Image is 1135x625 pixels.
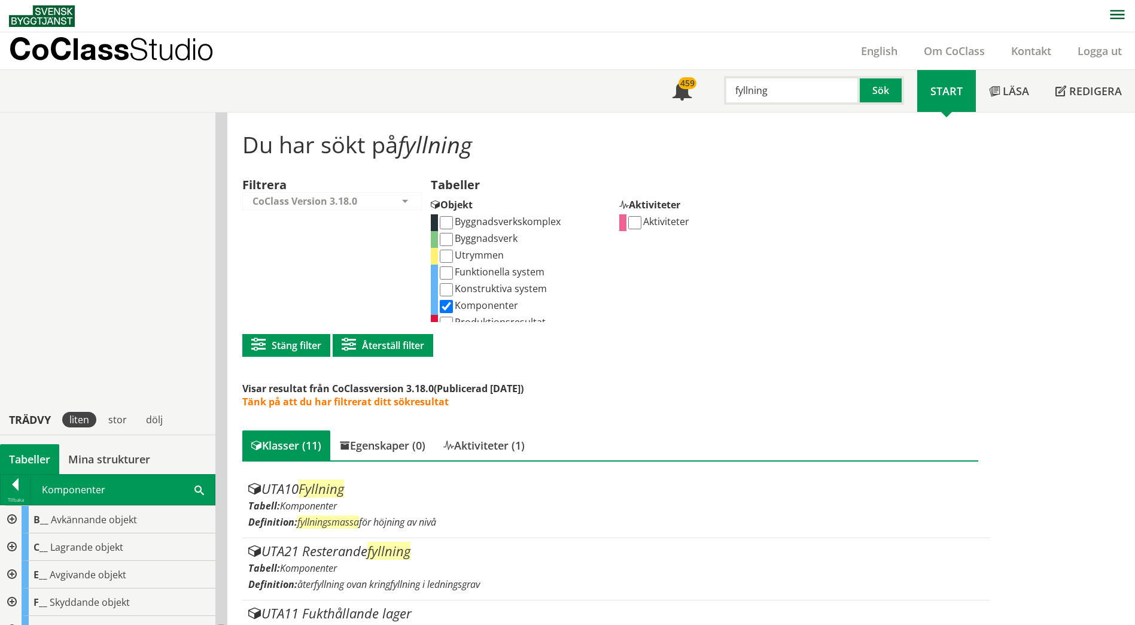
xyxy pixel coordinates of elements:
button: Sök [860,76,904,105]
button: Stäng filter [242,334,330,357]
a: Logga ut [1064,44,1135,58]
label: Komponenter [438,299,518,312]
span: återfyllning ovan kringfyllning i ledningsgrav [297,578,480,591]
a: English [848,44,911,58]
a: CoClassStudio [9,32,239,69]
label: Tabell: [248,562,280,575]
div: stor [101,412,134,427]
input: Produktionsresultat [440,317,453,330]
a: Redigera [1042,70,1135,112]
label: Produktionsresultat [438,315,546,329]
span: fyllning [398,129,472,160]
div: Tillbaka [1,495,31,505]
input: Komponenter [440,300,453,313]
label: Funktionella system [438,265,544,278]
div: Komponenter [31,475,215,505]
label: Aktiviteter [626,215,689,228]
div: liten [62,412,96,427]
a: 459 [659,70,705,112]
h1: Du har sökt på [242,131,978,157]
input: Sök [724,76,860,105]
label: Filtrera [242,177,287,193]
span: Komponenter [280,499,337,512]
span: Fyllning [299,480,344,497]
span: Redigera [1069,84,1122,98]
label: Byggnadsverk [438,232,518,245]
a: Start [917,70,976,112]
div: dölj [139,412,170,427]
span: Avkännande objekt [51,513,137,526]
span: för höjning av nivå [297,515,436,529]
a: Läsa [976,70,1042,112]
span: CoClass Version 3.18.0 [252,195,357,208]
img: Svensk Byggtjänst [9,5,75,27]
span: Sök i tabellen [194,483,204,496]
label: Tabeller [431,177,480,196]
p: CoClass [9,42,214,56]
span: Komponenter [280,562,337,575]
span: Läsa [1003,84,1029,98]
button: Återställ filter [333,334,433,357]
span: Start [930,84,963,98]
span: fyllningsmassa [297,515,359,529]
label: Byggnadsverkskomplex [438,215,561,228]
input: Aktiviteter [628,216,641,229]
input: Funktionella system [440,266,453,280]
span: Notifikationer [673,83,692,102]
label: Konstruktiva system [438,282,547,295]
div: Klasser (11) [242,430,330,460]
div: 459 [678,77,696,89]
div: Egenskaper (0) [330,430,434,460]
span: Avgivande objekt [50,568,126,581]
a: Mina strukturer [59,444,159,474]
span: B__ [34,513,48,526]
span: (Publicerad [DATE]) [434,382,524,395]
input: Byggnadsverk [440,233,453,246]
div: Trädvy [2,413,57,426]
input: Byggnadsverkskomplex [440,216,453,229]
label: Tabell: [248,499,280,512]
input: Konstruktiva system [440,283,453,296]
span: F__ [34,596,47,609]
span: E__ [34,568,47,581]
a: Om CoClass [911,44,998,58]
span: fyllning [367,542,410,560]
span: Tänk på att du har filtrerat ditt sökresultat [242,395,449,408]
div: Aktiviteter [619,192,799,214]
label: Utrymmen [438,248,504,262]
span: Visar resultat från CoClassversion 3.18.0 [242,382,434,395]
div: Aktiviteter (1) [434,430,534,460]
label: Definition: [248,578,297,591]
span: Lagrande objekt [50,541,123,554]
span: Studio [129,31,214,66]
div: UTA11 Fukthållande lager [248,606,984,621]
div: UTA21 Resterande [248,544,984,559]
label: Definition: [248,515,297,529]
span: C__ [34,541,48,554]
span: Skyddande objekt [50,596,130,609]
a: Kontakt [998,44,1064,58]
div: Objekt [431,192,610,214]
div: UTA10 [248,482,984,496]
input: Utrymmen [440,250,453,263]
